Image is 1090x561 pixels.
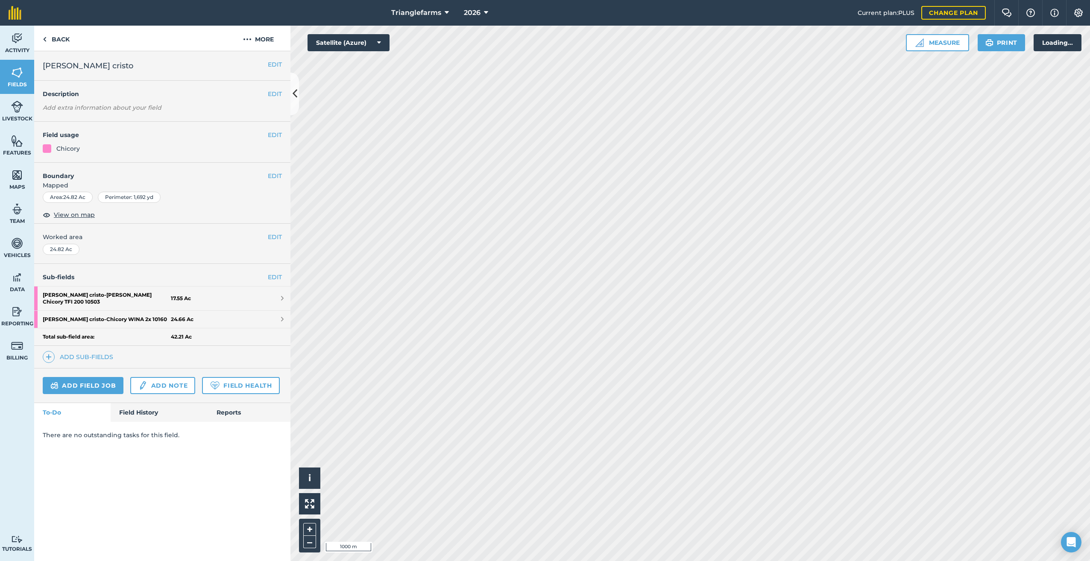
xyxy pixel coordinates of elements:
[11,32,23,45] img: svg+xml;base64,PD94bWwgdmVyc2lvbj0iMS4wIiBlbmNvZGluZz0idXRmLTgiPz4KPCEtLSBHZW5lcmF0b3I6IEFkb2JlIE...
[1073,9,1084,17] img: A cog icon
[46,352,52,362] img: svg+xml;base64,PHN2ZyB4bWxucz0iaHR0cDovL3d3dy53My5vcmcvMjAwMC9zdmciIHdpZHRoPSIxNCIgaGVpZ2h0PSIyNC...
[171,333,192,340] strong: 42.21 Ac
[1026,9,1036,17] img: A question mark icon
[43,60,133,72] span: [PERSON_NAME] cristo
[111,403,208,422] a: Field History
[130,377,195,394] a: Add note
[1061,532,1081,552] div: Open Intercom Messenger
[11,66,23,79] img: svg+xml;base64,PHN2ZyB4bWxucz0iaHR0cDovL3d3dy53My5vcmcvMjAwMC9zdmciIHdpZHRoPSI1NiIgaGVpZ2h0PSI2MC...
[303,523,316,536] button: +
[11,100,23,113] img: svg+xml;base64,PD94bWwgdmVyc2lvbj0iMS4wIiBlbmNvZGluZz0idXRmLTgiPz4KPCEtLSBHZW5lcmF0b3I6IEFkb2JlIE...
[11,305,23,318] img: svg+xml;base64,PD94bWwgdmVyc2lvbj0iMS4wIiBlbmNvZGluZz0idXRmLTgiPz4KPCEtLSBHZW5lcmF0b3I6IEFkb2JlIE...
[464,8,481,18] span: 2026
[303,536,316,548] button: –
[268,272,282,282] a: EDIT
[43,232,282,242] span: Worked area
[299,467,320,489] button: i
[9,6,21,20] img: fieldmargin Logo
[98,192,161,203] div: Perimeter : 1,692 yd
[43,130,268,140] h4: Field usage
[268,232,282,242] button: EDIT
[54,210,95,219] span: View on map
[1050,8,1059,18] img: svg+xml;base64,PHN2ZyB4bWxucz0iaHR0cDovL3d3dy53My5vcmcvMjAwMC9zdmciIHdpZHRoPSIxNyIgaGVpZ2h0PSIxNy...
[1034,34,1081,51] div: Loading...
[1002,9,1012,17] img: Two speech bubbles overlapping with the left bubble in the forefront
[202,377,279,394] a: Field Health
[34,26,78,51] a: Back
[11,169,23,181] img: svg+xml;base64,PHN2ZyB4bWxucz0iaHR0cDovL3d3dy53My5vcmcvMjAwMC9zdmciIHdpZHRoPSI1NiIgaGVpZ2h0PSI2MC...
[43,104,161,111] em: Add extra information about your field
[43,34,47,44] img: svg+xml;base64,PHN2ZyB4bWxucz0iaHR0cDovL3d3dy53My5vcmcvMjAwMC9zdmciIHdpZHRoPSI5IiBoZWlnaHQ9IjI0Ii...
[34,286,290,310] a: [PERSON_NAME] cristo-[PERSON_NAME] Chicory TFI 200 1050317.55 Ac
[34,181,290,190] span: Mapped
[43,192,93,203] div: Area : 24.82 Ac
[43,286,171,310] strong: [PERSON_NAME] cristo - [PERSON_NAME] Chicory TFI 200 10503
[268,60,282,69] button: EDIT
[985,38,993,48] img: svg+xml;base64,PHN2ZyB4bWxucz0iaHR0cDovL3d3dy53My5vcmcvMjAwMC9zdmciIHdpZHRoPSIxOSIgaGVpZ2h0PSIyNC...
[305,499,314,508] img: Four arrows, one pointing top left, one top right, one bottom right and the last bottom left
[906,34,969,51] button: Measure
[268,171,282,181] button: EDIT
[43,210,50,220] img: svg+xml;base64,PHN2ZyB4bWxucz0iaHR0cDovL3d3dy53My5vcmcvMjAwMC9zdmciIHdpZHRoPSIxOCIgaGVpZ2h0PSIyNC...
[308,473,311,483] span: i
[243,34,252,44] img: svg+xml;base64,PHN2ZyB4bWxucz0iaHR0cDovL3d3dy53My5vcmcvMjAwMC9zdmciIHdpZHRoPSIyMCIgaGVpZ2h0PSIyNC...
[34,311,290,328] a: [PERSON_NAME] cristo-Chicory WINA 2x 1016024.66 Ac
[268,130,282,140] button: EDIT
[43,351,117,363] a: Add sub-fields
[226,26,290,51] button: More
[11,339,23,352] img: svg+xml;base64,PD94bWwgdmVyc2lvbj0iMS4wIiBlbmNvZGluZz0idXRmLTgiPz4KPCEtLSBHZW5lcmF0b3I6IEFkb2JlIE...
[34,272,290,282] h4: Sub-fields
[56,144,80,153] div: Chicory
[34,403,111,422] a: To-Do
[138,380,147,391] img: svg+xml;base64,PD94bWwgdmVyc2lvbj0iMS4wIiBlbmNvZGluZz0idXRmLTgiPz4KPCEtLSBHZW5lcmF0b3I6IEFkb2JlIE...
[208,403,290,422] a: Reports
[43,430,282,440] p: There are no outstanding tasks for this field.
[308,34,390,51] button: Satellite (Azure)
[43,377,123,394] a: Add field job
[915,38,924,47] img: Ruler icon
[43,311,171,328] strong: [PERSON_NAME] cristo - Chicory WINA 2x 10160
[11,535,23,543] img: svg+xml;base64,PD94bWwgdmVyc2lvbj0iMS4wIiBlbmNvZGluZz0idXRmLTgiPz4KPCEtLSBHZW5lcmF0b3I6IEFkb2JlIE...
[858,8,914,18] span: Current plan : PLUS
[34,163,268,181] h4: Boundary
[921,6,986,20] a: Change plan
[43,244,79,255] div: 24.82 Ac
[11,237,23,250] img: svg+xml;base64,PD94bWwgdmVyc2lvbj0iMS4wIiBlbmNvZGluZz0idXRmLTgiPz4KPCEtLSBHZW5lcmF0b3I6IEFkb2JlIE...
[268,89,282,99] button: EDIT
[391,8,441,18] span: Trianglefarms
[171,316,193,323] strong: 24.66 Ac
[43,210,95,220] button: View on map
[11,134,23,147] img: svg+xml;base64,PHN2ZyB4bWxucz0iaHR0cDovL3d3dy53My5vcmcvMjAwMC9zdmciIHdpZHRoPSI1NiIgaGVpZ2h0PSI2MC...
[43,89,282,99] h4: Description
[50,380,59,391] img: svg+xml;base64,PD94bWwgdmVyc2lvbj0iMS4wIiBlbmNvZGluZz0idXRmLTgiPz4KPCEtLSBHZW5lcmF0b3I6IEFkb2JlIE...
[43,333,171,340] strong: Total sub-field area:
[978,34,1026,51] button: Print
[171,295,191,302] strong: 17.55 Ac
[11,203,23,216] img: svg+xml;base64,PD94bWwgdmVyc2lvbj0iMS4wIiBlbmNvZGluZz0idXRmLTgiPz4KPCEtLSBHZW5lcmF0b3I6IEFkb2JlIE...
[11,271,23,284] img: svg+xml;base64,PD94bWwgdmVyc2lvbj0iMS4wIiBlbmNvZGluZz0idXRmLTgiPz4KPCEtLSBHZW5lcmF0b3I6IEFkb2JlIE...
